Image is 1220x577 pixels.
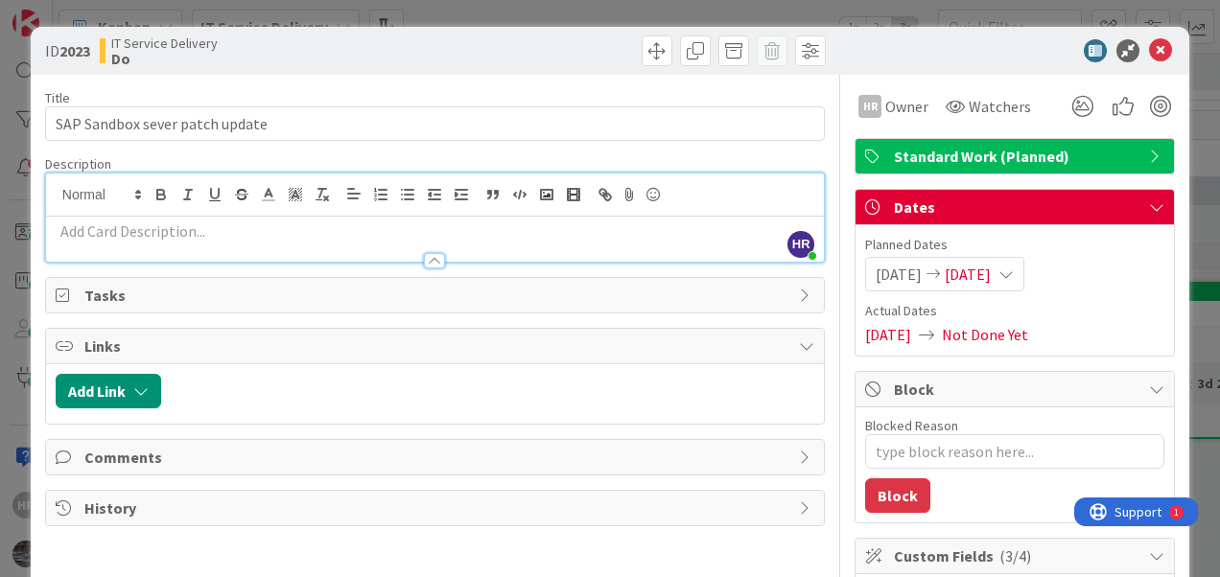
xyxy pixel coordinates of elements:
[945,263,991,286] span: [DATE]
[894,378,1139,401] span: Block
[894,196,1139,219] span: Dates
[111,51,218,66] b: Do
[876,263,922,286] span: [DATE]
[787,231,814,258] span: HR
[45,89,70,106] label: Title
[84,335,789,358] span: Links
[865,323,911,346] span: [DATE]
[894,544,1139,567] span: Custom Fields
[865,478,930,513] button: Block
[40,3,87,26] span: Support
[84,284,789,307] span: Tasks
[45,106,825,141] input: type card name here...
[865,417,958,434] label: Blocked Reason
[111,35,218,51] span: IT Service Delivery
[84,496,789,519] span: History
[56,374,161,408] button: Add Link
[45,155,111,173] span: Description
[100,8,105,23] div: 1
[45,39,90,62] span: ID
[999,546,1031,565] span: ( 3/4 )
[59,41,90,60] b: 2023
[969,95,1031,118] span: Watchers
[885,95,928,118] span: Owner
[942,323,1028,346] span: Not Done Yet
[858,95,881,118] div: HR
[865,301,1164,321] span: Actual Dates
[84,446,789,469] span: Comments
[894,145,1139,168] span: Standard Work (Planned)
[865,235,1164,255] span: Planned Dates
